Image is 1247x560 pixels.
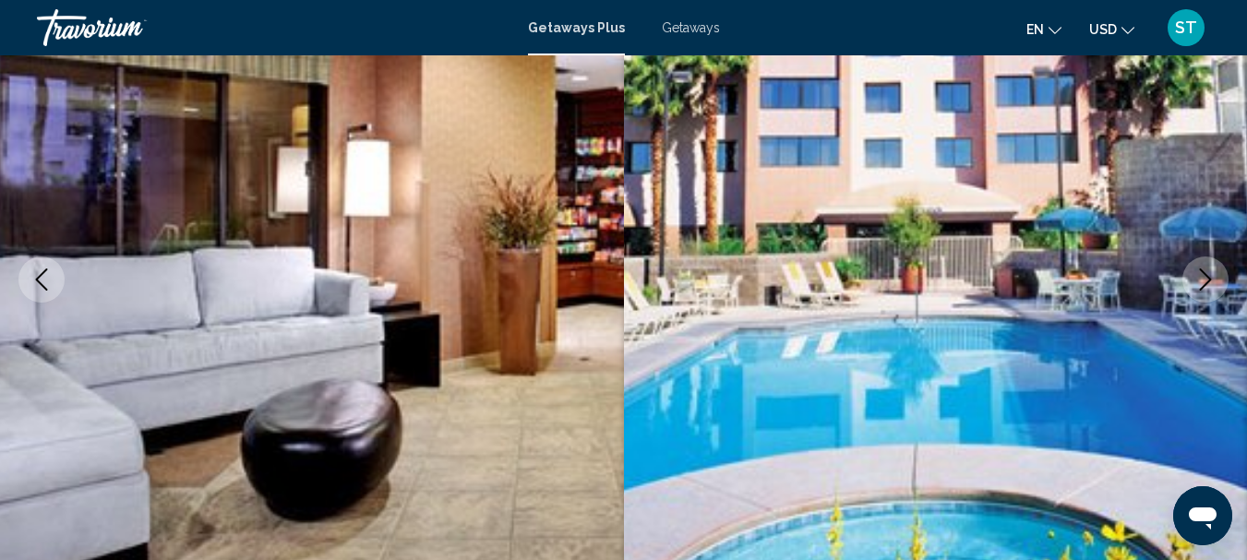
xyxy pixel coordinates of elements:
iframe: Кнопка запуска окна обмена сообщениями [1173,486,1232,545]
button: Change language [1026,16,1061,42]
button: Next image [1182,256,1229,303]
button: Previous image [18,256,65,303]
a: Travorium [37,9,510,46]
button: Change currency [1089,16,1134,42]
span: ST [1175,18,1197,37]
button: User Menu [1162,8,1210,47]
a: Getaways Plus [528,20,625,35]
span: USD [1089,22,1117,37]
span: en [1026,22,1044,37]
a: Getaways [662,20,720,35]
